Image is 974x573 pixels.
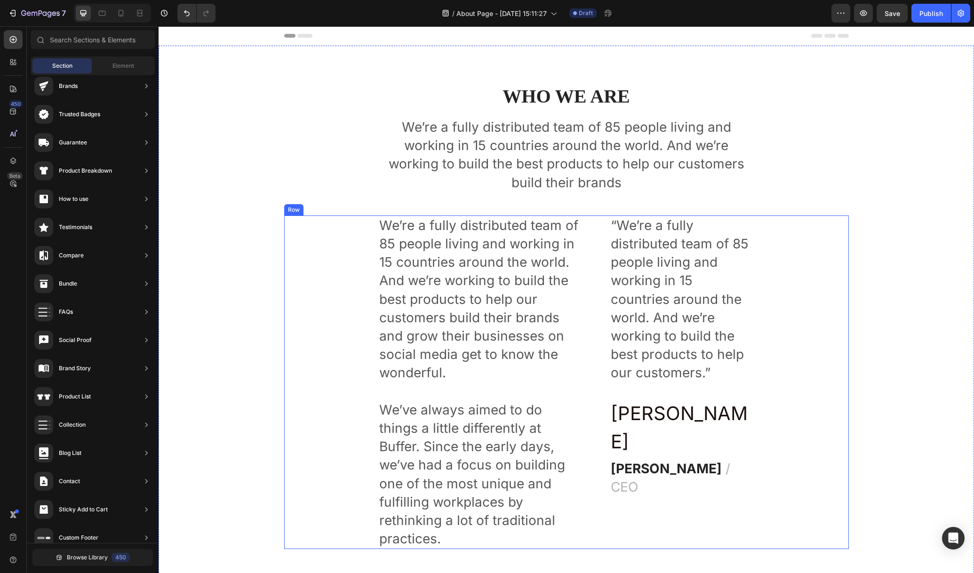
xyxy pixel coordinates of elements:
[159,26,974,573] iframe: Design area
[579,9,593,17] span: Draft
[59,251,84,260] div: Compare
[59,223,92,232] div: Testimonials
[4,4,70,23] button: 7
[877,4,908,23] button: Save
[177,4,216,23] div: Undo/Redo
[59,420,86,430] div: Collection
[59,307,73,317] div: FAQs
[911,4,951,23] button: Publish
[221,92,595,166] p: We’re a fully distributed team of 85 people living and working in 15 countries around the world. ...
[7,172,23,180] div: Beta
[112,553,130,562] div: 450
[452,8,455,18] span: /
[59,364,91,373] div: Brand Story
[919,8,943,18] div: Publish
[59,477,80,486] div: Contact
[32,549,153,566] button: Browse Library450
[67,553,108,562] span: Browse Library
[59,448,81,458] div: Blog List
[128,179,143,188] div: Row
[942,527,965,549] div: Open Intercom Messenger
[59,279,77,288] div: Bundle
[59,392,91,401] div: Product List
[59,194,88,204] div: How to use
[452,434,572,469] span: / CEO
[59,505,108,514] div: Sticky Add to Cart
[59,138,87,147] div: Guarantee
[59,110,100,119] div: Trusted Badges
[59,81,78,91] div: Brands
[52,62,72,70] span: Section
[885,9,900,17] span: Save
[452,190,595,356] p: “We’re a fully distributed team of 85 people living and working in 15 countries around the world....
[452,434,563,450] strong: [PERSON_NAME]
[9,100,23,108] div: 450
[31,30,155,49] input: Search Sections & Elements
[59,533,98,542] div: Custom Footer
[59,335,92,345] div: Social Proof
[59,166,112,175] div: Product Breakdown
[112,62,134,70] span: Element
[62,8,66,19] p: 7
[221,190,422,522] p: We’re a fully distributed team of 85 people living and working in 15 countries around the world. ...
[456,8,547,18] span: About Page - [DATE] 15:11:27
[452,373,595,430] p: [PERSON_NAME]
